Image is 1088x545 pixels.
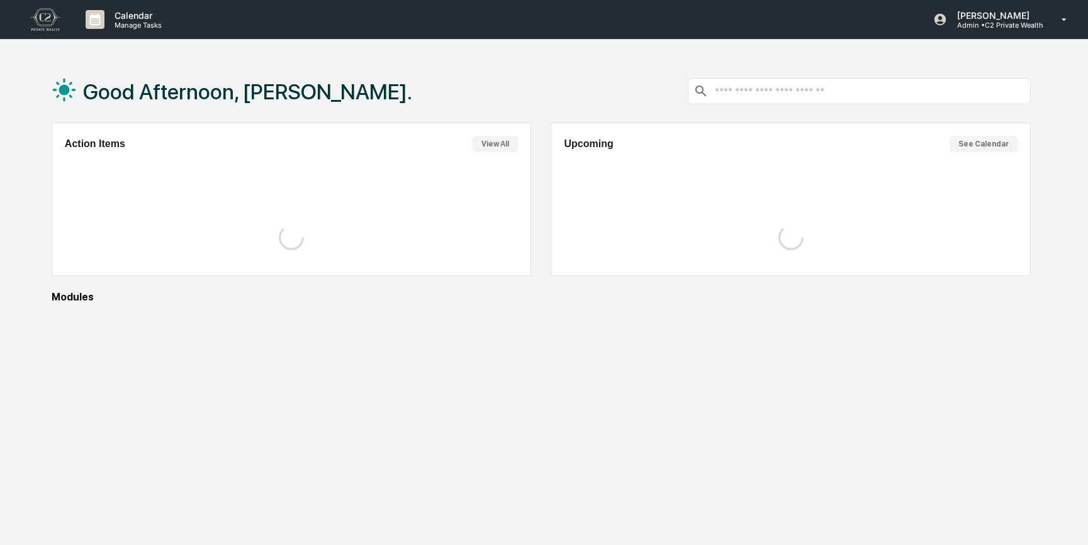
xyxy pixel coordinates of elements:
[104,21,168,30] p: Manage Tasks
[564,138,613,150] h2: Upcoming
[83,79,412,104] h1: Good Afternoon, [PERSON_NAME].
[30,8,60,31] img: logo
[947,21,1043,30] p: Admin • C2 Private Wealth
[473,136,518,152] button: View All
[65,138,125,150] h2: Action Items
[950,136,1018,152] button: See Calendar
[947,10,1043,21] p: [PERSON_NAME]
[104,10,168,21] p: Calendar
[52,291,1031,303] div: Modules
